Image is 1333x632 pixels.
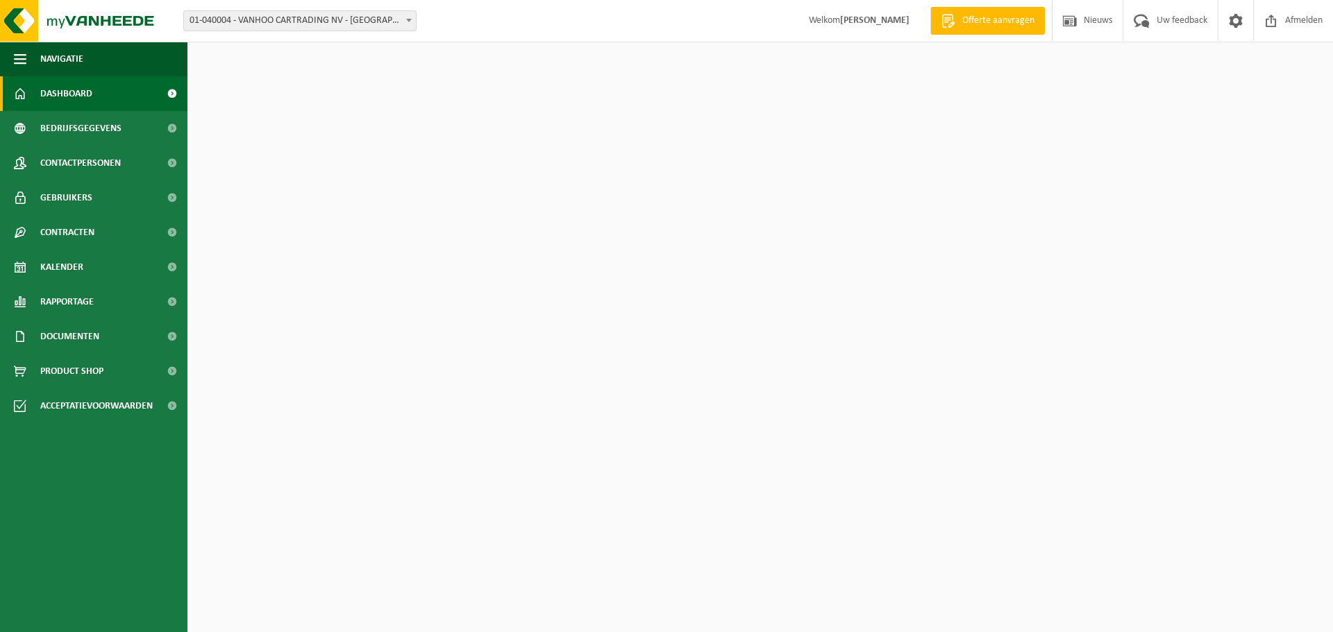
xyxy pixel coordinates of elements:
span: Navigatie [40,42,83,76]
span: 01-040004 - VANHOO CARTRADING NV - MOUSCRON [183,10,417,31]
span: 01-040004 - VANHOO CARTRADING NV - MOUSCRON [184,11,416,31]
span: Documenten [40,319,99,354]
strong: [PERSON_NAME] [840,15,909,26]
span: Offerte aanvragen [959,14,1038,28]
span: Rapportage [40,284,94,319]
a: Offerte aanvragen [930,7,1045,35]
span: Bedrijfsgegevens [40,111,121,146]
span: Gebruikers [40,180,92,215]
span: Kalender [40,250,83,284]
span: Acceptatievoorwaarden [40,388,153,423]
span: Product Shop [40,354,103,388]
span: Contactpersonen [40,146,121,180]
span: Dashboard [40,76,92,111]
span: Contracten [40,215,94,250]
